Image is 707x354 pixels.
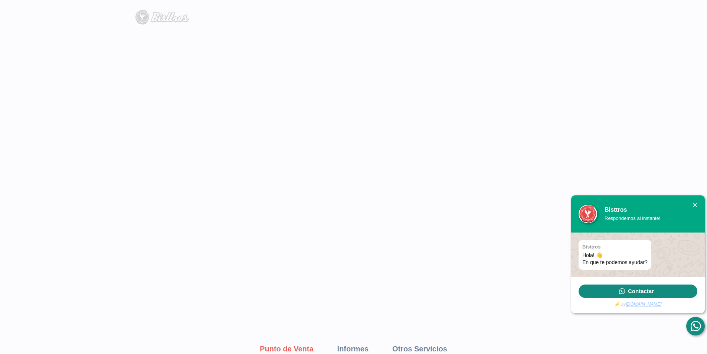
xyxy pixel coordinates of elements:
span: Contactar [628,288,654,295]
div: Hola! 👋 En que te podemos ayudar? [582,252,648,266]
div: Bisttros [582,244,648,250]
img: undefined [579,205,597,223]
div: Respondemos al instante! [605,215,660,222]
div: Bisttros [605,206,660,214]
a: Contactar [579,285,697,298]
div: ⚡ by [571,302,705,308]
a: [DOMAIN_NAME] [626,302,662,307]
